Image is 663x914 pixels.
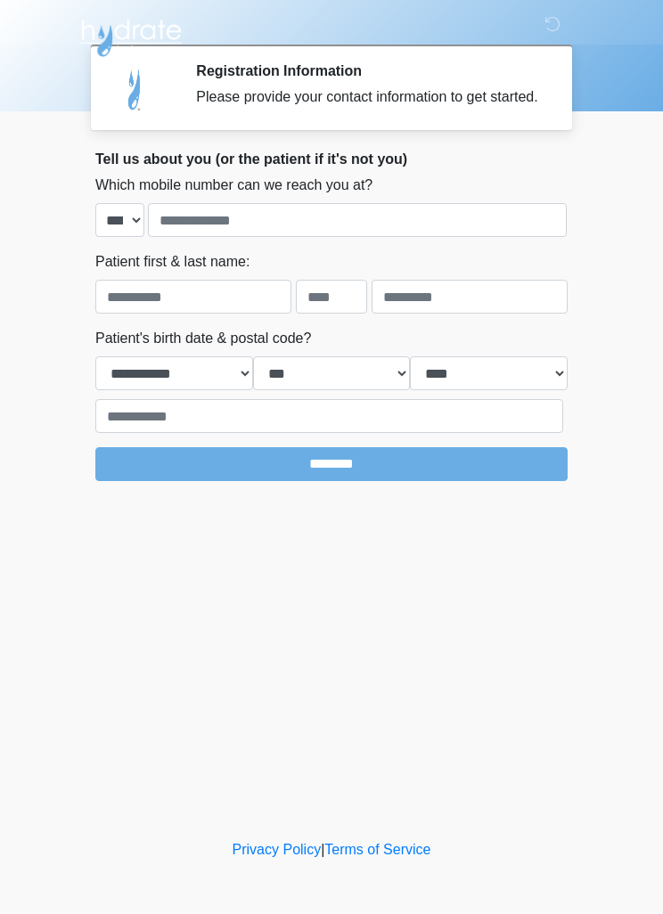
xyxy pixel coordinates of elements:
label: Which mobile number can we reach you at? [95,175,372,196]
a: Terms of Service [324,842,430,857]
img: Agent Avatar [109,62,162,116]
label: Patient first & last name: [95,251,250,273]
div: Please provide your contact information to get started. [196,86,541,108]
label: Patient's birth date & postal code? [95,328,311,349]
h2: Tell us about you (or the patient if it's not you) [95,151,568,167]
a: Privacy Policy [233,842,322,857]
img: Hydrate IV Bar - Scottsdale Logo [78,13,184,58]
a: | [321,842,324,857]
